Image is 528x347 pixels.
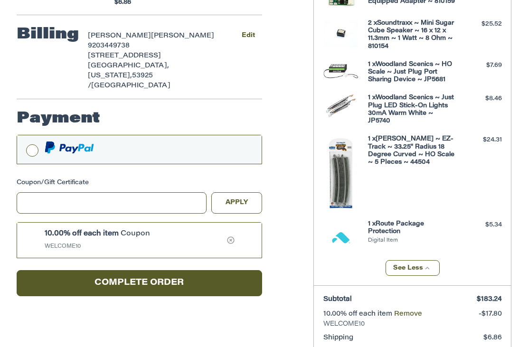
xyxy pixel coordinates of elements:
[457,94,502,103] div: $8.46
[368,61,455,84] h4: 1 x Woodland Scenics ~ HO Scale ~ Just Plug Port Sharing Device ~ JP5681
[477,296,502,303] span: $183.24
[457,220,502,230] div: $5.34
[151,33,214,39] span: [PERSON_NAME]
[88,53,161,59] span: [STREET_ADDRESS]
[45,244,81,249] span: WELCOME10
[91,83,170,89] span: [GEOGRAPHIC_DATA]
[394,311,422,318] a: Remove
[323,296,352,303] span: Subtotal
[457,135,502,145] div: $24.31
[323,311,394,318] span: 10.00% off each item
[386,260,440,276] button: See Less
[45,229,224,240] span: Coupon
[17,178,263,188] div: Coupon/Gift Certificate
[457,61,502,70] div: $7.69
[368,19,455,50] h4: 2 x Soundtraxx ~ Mini Sugar Cube Speaker ~ 16 x 12 x 11.3mm ~ 1 Watt ~ 8 Ohm ~ 810154
[323,335,353,341] span: Shipping
[88,73,132,79] span: [US_STATE],
[88,33,151,39] span: [PERSON_NAME]
[45,141,94,153] img: PayPal icon
[17,192,207,214] input: Gift Certificate or Coupon Code
[45,230,119,237] span: 10.00% off each item
[17,109,100,128] h2: Payment
[368,237,455,245] li: Digital Item
[17,25,79,44] h2: Billing
[88,43,130,49] span: 9203449738
[323,319,502,329] span: WELCOME10
[17,270,263,296] button: Complete order
[483,335,502,341] span: $6.86
[235,29,263,43] button: Edit
[88,63,169,69] span: [GEOGRAPHIC_DATA],
[211,192,263,214] button: Apply
[479,311,502,318] span: -$17.80
[88,73,153,89] span: 53925 /
[368,220,455,236] h4: 1 x Route Package Protection
[368,94,455,125] h4: 1 x Woodland Scenics ~ Just Plug LED Stick-On Lights 30mA Warm White ~ JP5740
[457,19,502,29] div: $25.52
[368,135,455,166] h4: 1 x [PERSON_NAME] ~ EZ-Track ~ 33.25" Radius 18 Degree Curved ~ HO Scale ~ 5 PIeces ~ 44504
